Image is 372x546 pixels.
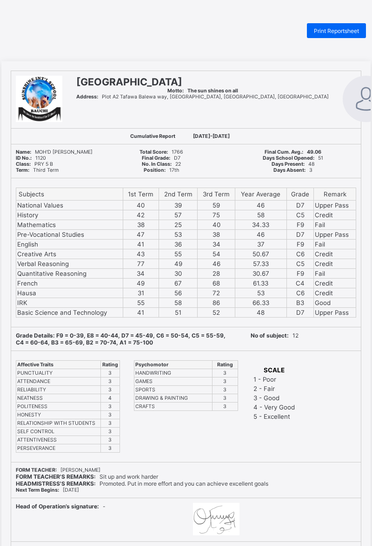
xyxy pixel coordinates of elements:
td: 40 [123,201,159,210]
td: DRAWING & PAINTING [134,394,213,403]
td: 3 [100,403,120,411]
b: Grade Details: F9 = 0-39, E8 = 40-44, D7 = 45-49, C6 = 50-54, C5 = 55-59, C4 = 60-64, B3 = 65-69,... [16,332,226,346]
td: 36 [159,240,198,249]
td: 41 [123,240,159,249]
td: 39 [159,201,198,210]
td: Credit [314,210,356,220]
td: D7 [287,230,314,240]
th: Year Average [235,188,287,201]
span: [DATE] [16,487,79,493]
td: C4 [287,279,314,288]
span: Sit up and work harder [16,473,158,480]
td: 68 [198,279,235,288]
td: Upper Pass [314,201,356,210]
b: Final Grade: [142,155,170,161]
td: 40 [198,220,235,230]
b: Days Present: [272,161,305,167]
b: HEADMISTRESS'S REMARKS: [16,480,96,487]
td: French [16,279,123,288]
td: 3 [212,386,238,394]
b: Head of Operation’s signature: [16,503,99,510]
td: 2 - Fair [253,384,295,393]
th: 2nd Term [159,188,198,201]
span: The sun shines on all [167,88,238,94]
span: Promoted. Put in more effort and you can achieve excellent goals [16,480,268,487]
td: 3 [212,394,238,403]
td: 50.67 [235,249,287,259]
span: Plot A2 Tafawa Balewa way, [GEOGRAPHIC_DATA], [GEOGRAPHIC_DATA], [GEOGRAPHIC_DATA] [76,94,329,100]
td: D7 [287,201,314,210]
td: 67 [159,279,198,288]
b: Motto: [167,88,184,94]
th: Rating [100,361,120,369]
span: Third Term [16,167,59,173]
td: 30 [159,269,198,279]
span: 49.06 [265,149,321,155]
td: POLITENESS [16,403,101,411]
td: 3 [100,419,120,428]
td: 3 [100,444,120,453]
b: Term: [16,167,29,173]
td: 3 [100,436,120,444]
td: 3 [212,369,238,377]
th: 3rd Term [198,188,235,201]
span: MOH'D [PERSON_NAME] [16,149,93,155]
td: Creative Arts [16,249,123,259]
td: C6 [287,288,314,298]
span: 48 [272,161,315,167]
td: 77 [123,259,159,269]
td: RELATIONSHIP WITH STUDENTS [16,419,101,428]
b: FORM TEACHER'S REMARKS: [16,473,96,480]
span: [PERSON_NAME] [16,467,100,473]
td: 49 [123,279,159,288]
td: Credit [314,279,356,288]
td: Mathematics [16,220,123,230]
td: SELF CONTROL [16,428,101,436]
b: Next Term Begins: [16,487,59,493]
td: ATTENTIVENESS [16,436,101,444]
td: Fail [314,269,356,279]
td: C5 [287,210,314,220]
b: No. In Class: [142,161,172,167]
td: 34.33 [235,220,287,230]
td: 38 [198,230,235,240]
span: D7 [142,155,180,161]
td: C6 [287,249,314,259]
td: Upper Pass [314,230,356,240]
b: ID No.: [16,155,32,161]
td: 3 [212,403,238,411]
td: 75 [198,210,235,220]
td: Basic Science and Technology [16,308,123,318]
b: Days Absent: [273,167,306,173]
b: Final Cum. Avg.: [265,149,303,155]
th: Remark [314,188,356,201]
td: 42 [123,210,159,220]
td: 58 [235,210,287,220]
td: National Values [16,201,123,210]
td: 52 [198,308,235,318]
td: 57 [159,210,198,220]
td: 31 [123,288,159,298]
td: ATTENDANCE [16,377,101,386]
td: Verbal Reasoning [16,259,123,269]
td: 25 [159,220,198,230]
td: IRK [16,298,123,308]
th: Grade [287,188,314,201]
b: Total Score: [139,149,168,155]
b: Address: [76,94,98,100]
td: 59 [198,201,235,210]
span: 1766 [139,149,183,155]
td: 55 [123,298,159,308]
td: SPORTS [134,386,213,394]
td: Credit [314,288,356,298]
td: 72 [198,288,235,298]
td: 3 [212,377,238,386]
td: Fail [314,220,356,230]
th: Subjects [16,188,123,201]
td: 3 [100,411,120,419]
td: 58 [159,298,198,308]
span: - [16,503,106,510]
span: 1120 [16,155,46,161]
b: No of subject: [251,332,289,339]
td: 46 [198,259,235,269]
